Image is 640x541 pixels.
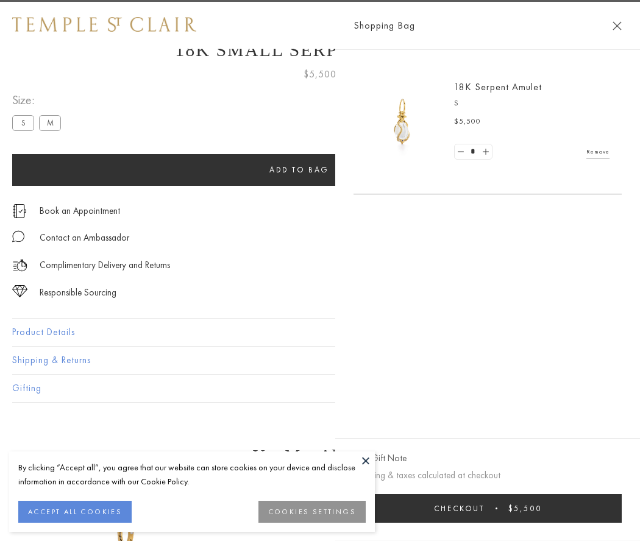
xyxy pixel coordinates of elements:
img: icon_sourcing.svg [12,285,27,297]
span: Checkout [434,503,485,514]
a: Set quantity to 0 [455,144,467,160]
label: S [12,115,34,130]
button: Checkout $5,500 [354,494,622,523]
span: Add to bag [269,164,329,175]
a: Remove [586,145,610,158]
span: Size: [12,90,66,110]
span: $5,500 [454,116,481,128]
img: P51836-E11SERPPV [366,85,439,158]
button: Close Shopping Bag [613,21,622,30]
img: MessageIcon-01_2.svg [12,230,24,242]
div: Contact an Ambassador [40,230,129,246]
p: Complimentary Delivery and Returns [40,258,170,273]
img: Temple St. Clair [12,17,196,32]
p: Shipping & taxes calculated at checkout [354,468,622,483]
h1: 18K Small Serpent Amulet [12,40,628,60]
button: COOKIES SETTINGS [258,501,366,523]
p: S [454,97,610,110]
div: By clicking “Accept all”, you agree that our website can store cookies on your device and disclos... [18,461,366,489]
span: $5,500 [304,66,336,82]
button: Add Gift Note [354,451,407,466]
button: Add to bag [12,154,586,186]
span: Shopping Bag [354,18,415,34]
span: $5,500 [508,503,542,514]
a: 18K Serpent Amulet [454,80,542,93]
button: Gifting [12,375,628,402]
h3: You May Also Like [30,446,610,465]
a: Set quantity to 2 [479,144,491,160]
a: Book an Appointment [40,204,120,217]
label: M [39,115,61,130]
img: icon_appointment.svg [12,204,27,218]
button: Product Details [12,319,628,346]
img: icon_delivery.svg [12,258,27,273]
div: Responsible Sourcing [40,285,116,300]
button: ACCEPT ALL COOKIES [18,501,132,523]
button: Shipping & Returns [12,347,628,374]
